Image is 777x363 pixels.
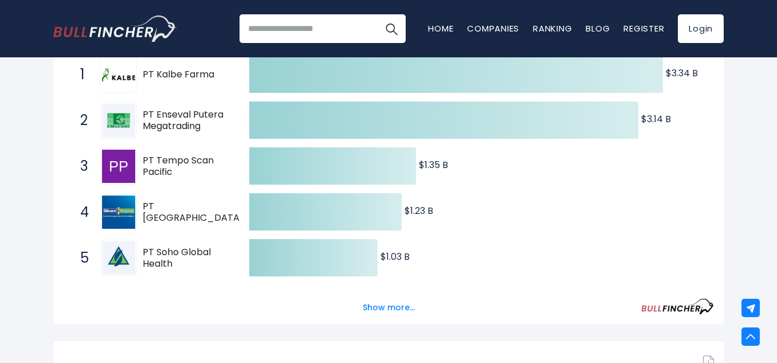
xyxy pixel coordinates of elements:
[428,22,453,34] a: Home
[405,204,433,217] text: $1.23 B
[74,202,86,222] span: 4
[74,248,86,268] span: 5
[623,22,664,34] a: Register
[143,69,229,81] span: PT Kalbe Farma
[419,158,448,171] text: $1.35 B
[356,298,422,317] button: Show more...
[143,201,244,225] span: PT [GEOGRAPHIC_DATA]
[377,14,406,43] button: Search
[102,68,135,83] img: PT Kalbe Farma
[102,150,135,183] img: PT Tempo Scan Pacific
[53,15,177,42] img: Bullfincher logo
[74,65,86,84] span: 1
[678,14,724,43] a: Login
[102,104,135,137] img: PT Enseval Putera Megatrading
[74,157,86,176] span: 3
[143,155,229,179] span: PT Tempo Scan Pacific
[102,241,135,275] img: PT Soho Global Health
[533,22,572,34] a: Ranking
[143,109,229,133] span: PT Enseval Putera Megatrading
[641,112,671,126] text: $3.14 B
[380,250,410,263] text: $1.03 B
[586,22,610,34] a: Blog
[467,22,519,34] a: Companies
[666,67,698,80] text: $3.34 B
[53,15,176,42] a: Go to homepage
[74,111,86,130] span: 2
[102,196,135,229] img: PT Siloam International Hospitals
[143,247,229,271] span: PT Soho Global Health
